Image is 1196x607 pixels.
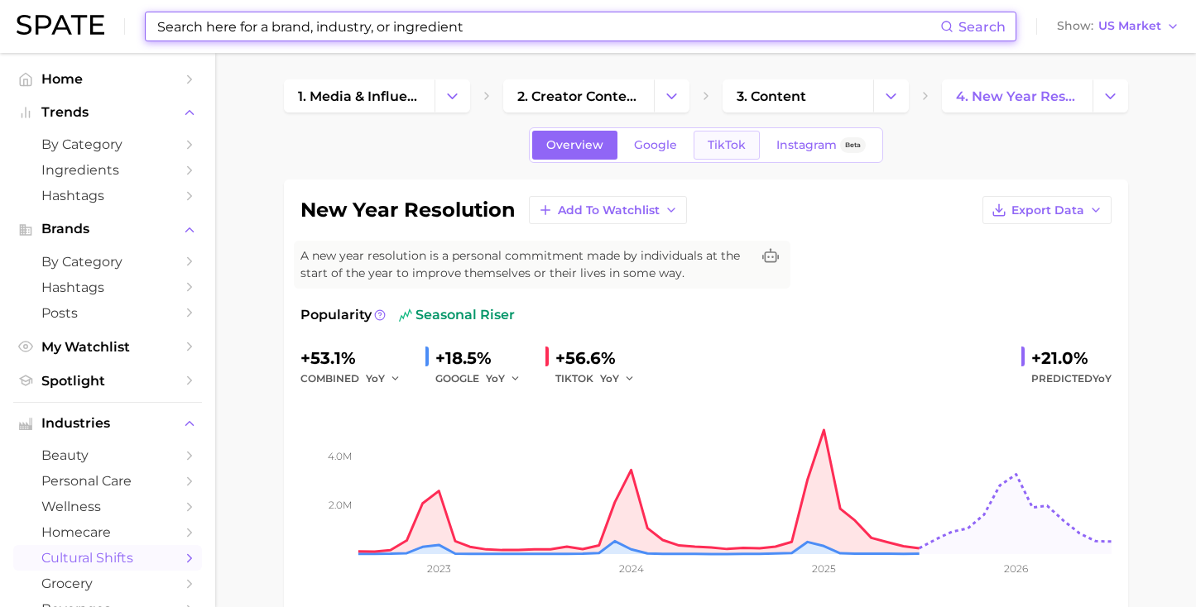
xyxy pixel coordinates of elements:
span: homecare [41,524,174,540]
div: +53.1% [300,345,412,371]
span: Hashtags [41,280,174,295]
span: by Category [41,254,174,270]
span: wellness [41,499,174,514]
span: Posts [41,305,174,321]
a: 4. new year resolution [942,79,1093,112]
a: 3. content [723,79,873,112]
button: Change Category [435,79,470,112]
span: My Watchlist [41,339,174,355]
span: seasonal riser [399,305,515,325]
tspan: 2023 [426,562,450,575]
span: grocery [41,576,174,591]
span: 1. media & influencers [298,88,420,104]
h1: new year resolution [300,200,516,220]
span: 3. content [737,88,806,104]
a: Ingredients [13,157,202,183]
button: Change Category [873,79,909,112]
a: Posts [13,300,202,326]
a: homecare [13,519,202,545]
a: beauty [13,442,202,468]
button: Change Category [1093,79,1128,112]
img: SPATE [17,15,104,35]
tspan: 2025 [812,562,836,575]
div: TIKTOK [555,369,646,389]
span: Industries [41,416,174,431]
span: Instagram [776,138,837,152]
span: Overview [546,138,603,152]
span: Predicted [1031,369,1112,389]
a: InstagramBeta [762,131,880,160]
tspan: 2024 [618,562,643,575]
span: A new year resolution is a personal commitment made by individuals at the start of the year to im... [300,247,751,282]
span: Show [1057,22,1093,31]
a: by Category [13,249,202,275]
tspan: 2026 [1004,562,1028,575]
a: My Watchlist [13,334,202,360]
a: cultural shifts [13,545,202,571]
button: YoY [600,369,636,389]
div: combined [300,369,412,389]
div: +18.5% [435,345,532,371]
span: Google [634,138,677,152]
a: grocery [13,571,202,596]
span: Beta [845,138,861,152]
button: Industries [13,411,202,436]
span: cultural shifts [41,550,174,566]
button: Add to Watchlist [529,196,687,224]
button: Trends [13,100,202,125]
span: Export Data [1011,203,1084,217]
span: 4. new year resolution [956,88,1078,104]
button: YoY [366,369,401,389]
div: GOOGLE [435,369,532,389]
img: seasonal riser [399,308,412,322]
a: Google [620,131,691,160]
button: Change Category [654,79,689,112]
span: YoY [486,371,505,385]
a: wellness [13,494,202,519]
a: Home [13,66,202,92]
a: by Category [13,131,202,157]
button: Export Data [982,196,1112,224]
button: YoY [486,369,521,389]
span: Hashtags [41,188,174,203]
span: by Category [41,136,174,152]
a: 1. media & influencers [284,79,435,112]
span: US Market [1098,22,1161,31]
span: YoY [600,371,619,385]
span: Add to Watchlist [558,203,660,217]
a: TikTok [694,131,760,160]
span: YoY [366,371,385,385]
a: Hashtags [13,275,202,300]
span: YoY [1093,372,1112,385]
span: Trends [41,105,174,120]
a: 2. creator content [503,79,654,112]
span: personal care [41,473,174,489]
span: Home [41,71,174,87]
span: Ingredients [41,162,174,178]
span: Brands [41,222,174,237]
a: Hashtags [13,183,202,208]
a: personal care [13,468,202,494]
div: +21.0% [1031,345,1112,371]
span: Search [958,19,1006,35]
button: ShowUS Market [1053,16,1184,37]
span: 2. creator content [517,88,640,104]
a: Spotlight [13,368,202,394]
button: Brands [13,217,202,241]
span: beauty [41,447,174,463]
div: +56.6% [555,345,646,371]
span: Popularity [300,305,372,325]
span: Spotlight [41,373,174,389]
a: Overview [532,131,617,160]
input: Search here for a brand, industry, or ingredient [156,12,940,41]
span: TikTok [708,138,746,152]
